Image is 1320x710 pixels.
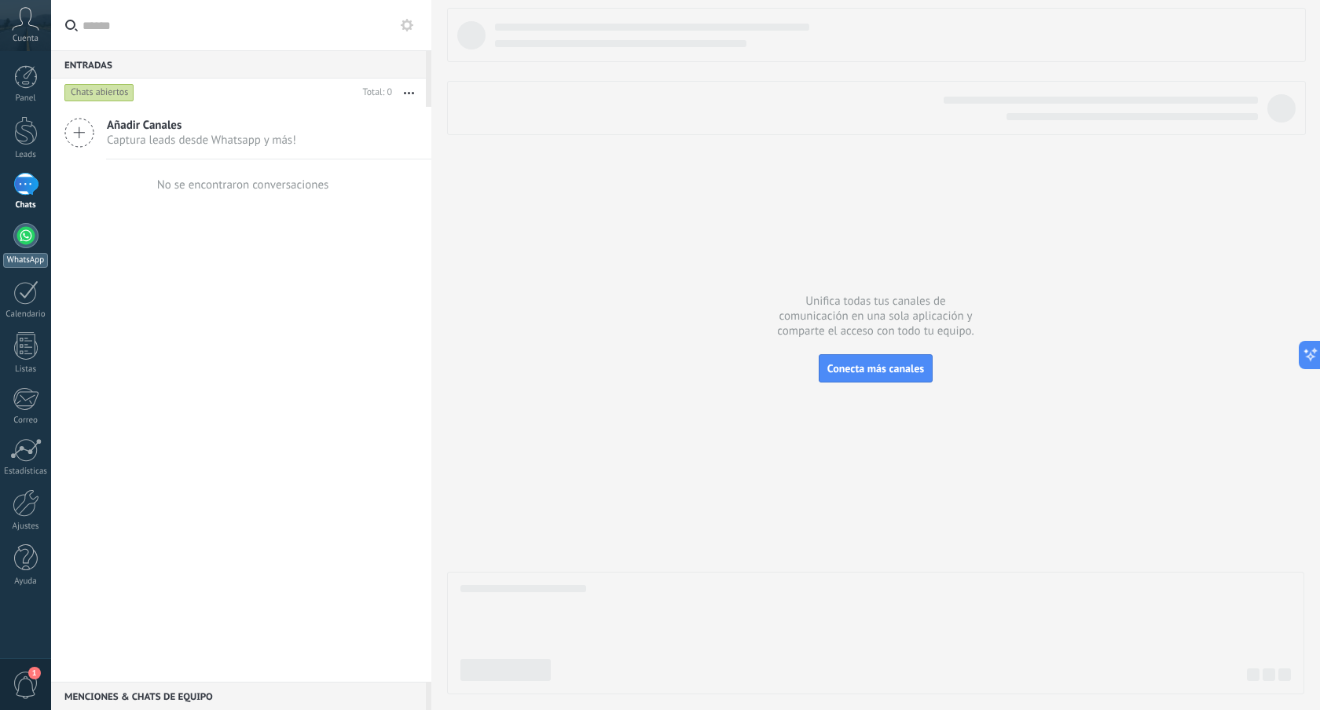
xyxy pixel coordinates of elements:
[107,133,296,148] span: Captura leads desde Whatsapp y más!
[3,253,48,268] div: WhatsApp
[3,309,49,320] div: Calendario
[3,576,49,587] div: Ayuda
[3,415,49,426] div: Correo
[357,85,392,101] div: Total: 0
[64,83,134,102] div: Chats abiertos
[157,177,329,192] div: No se encontraron conversaciones
[51,50,426,79] div: Entradas
[3,467,49,477] div: Estadísticas
[827,361,924,375] span: Conecta más canales
[3,364,49,375] div: Listas
[392,79,426,107] button: Más
[13,34,38,44] span: Cuenta
[3,93,49,104] div: Panel
[107,118,296,133] span: Añadir Canales
[51,682,426,710] div: Menciones & Chats de equipo
[28,667,41,679] span: 1
[819,354,933,382] button: Conecta más canales
[3,522,49,532] div: Ajustes
[3,200,49,210] div: Chats
[3,150,49,160] div: Leads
